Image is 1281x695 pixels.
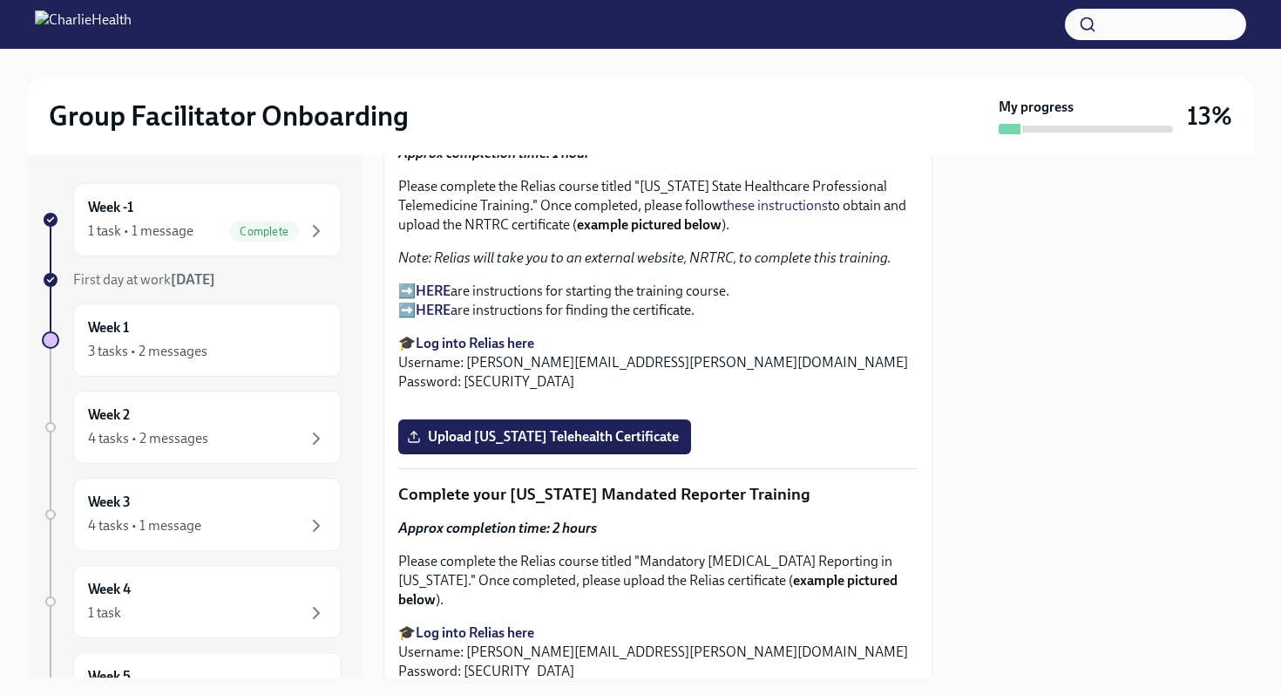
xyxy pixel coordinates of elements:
strong: [DATE] [171,271,215,288]
a: First day at work[DATE] [42,270,342,290]
h6: Week 5 [88,667,131,686]
h6: Week 3 [88,493,131,512]
h2: Group Facilitator Onboarding [49,99,409,133]
span: First day at work [73,271,215,288]
a: Log into Relias here [416,624,534,641]
a: Week 34 tasks • 1 message [42,478,342,551]
a: HERE [416,283,451,299]
div: 4 tasks • 1 message [88,516,201,535]
p: ➡️ are instructions for starting the training course. ➡️ are instructions for finding the certifi... [398,282,918,320]
a: Week 13 tasks • 2 messages [42,303,342,377]
h6: Week 2 [88,405,130,425]
div: 3 tasks • 2 messages [88,342,207,361]
a: HERE [416,302,451,318]
em: Note: Relias will take you to an external website, NRTRC, to complete this training. [398,249,891,266]
a: Week 24 tasks • 2 messages [42,391,342,464]
strong: My progress [999,98,1074,117]
p: Please complete the Relias course titled "[US_STATE] State Healthcare Professional Telemedicine T... [398,177,918,235]
a: Log into Relias here [416,335,534,351]
a: Week 41 task [42,565,342,638]
h6: Week 4 [88,580,131,599]
p: 🎓 Username: [PERSON_NAME][EMAIL_ADDRESS][PERSON_NAME][DOMAIN_NAME] Password: [SECURITY_DATA] [398,623,918,681]
h6: Week -1 [88,198,133,217]
div: 1 task [88,603,121,623]
p: 🎓 Username: [PERSON_NAME][EMAIL_ADDRESS][PERSON_NAME][DOMAIN_NAME] Password: [SECURITY_DATA] [398,334,918,392]
p: Please complete the Relias course titled "Mandatory [MEDICAL_DATA] Reporting in [US_STATE]." Once... [398,552,918,610]
h3: 13% [1187,100,1232,132]
div: 1 task • 1 message [88,221,193,241]
a: these instructions [722,197,828,214]
a: Week -11 task • 1 messageComplete [42,183,342,256]
strong: example pictured below [577,216,722,233]
strong: Approx completion time: 1 hour [398,145,590,161]
strong: Approx completion time: 2 hours [398,520,597,536]
span: Upload [US_STATE] Telehealth Certificate [410,428,679,446]
div: 4 tasks • 2 messages [88,429,208,448]
h6: Week 1 [88,318,129,337]
p: Complete your [US_STATE] Mandated Reporter Training [398,483,918,506]
img: CharlieHealth [35,10,132,38]
label: Upload [US_STATE] Telehealth Certificate [398,419,691,454]
span: Complete [229,225,299,238]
